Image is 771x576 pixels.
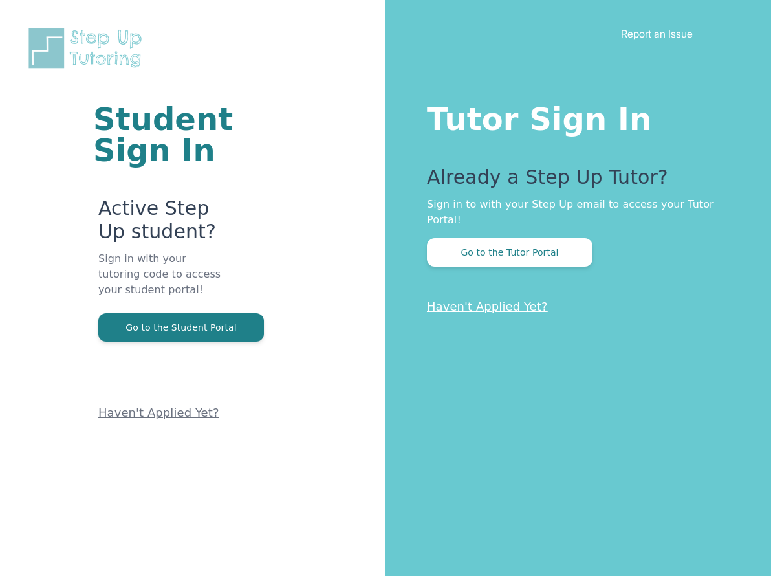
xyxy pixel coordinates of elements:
a: Haven't Applied Yet? [98,406,219,419]
p: Sign in with your tutoring code to access your student portal! [98,251,230,313]
h1: Tutor Sign In [427,98,719,135]
button: Go to the Student Portal [98,313,264,342]
a: Go to the Tutor Portal [427,246,592,258]
a: Report an Issue [621,27,693,40]
a: Haven't Applied Yet? [427,300,548,313]
button: Go to the Tutor Portal [427,238,592,267]
h1: Student Sign In [93,104,230,166]
p: Active Step Up student? [98,197,230,251]
a: Go to the Student Portal [98,321,264,333]
p: Sign in to with your Step Up email to access your Tutor Portal! [427,197,719,228]
p: Already a Step Up Tutor? [427,166,719,197]
img: Step Up Tutoring horizontal logo [26,26,150,71]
